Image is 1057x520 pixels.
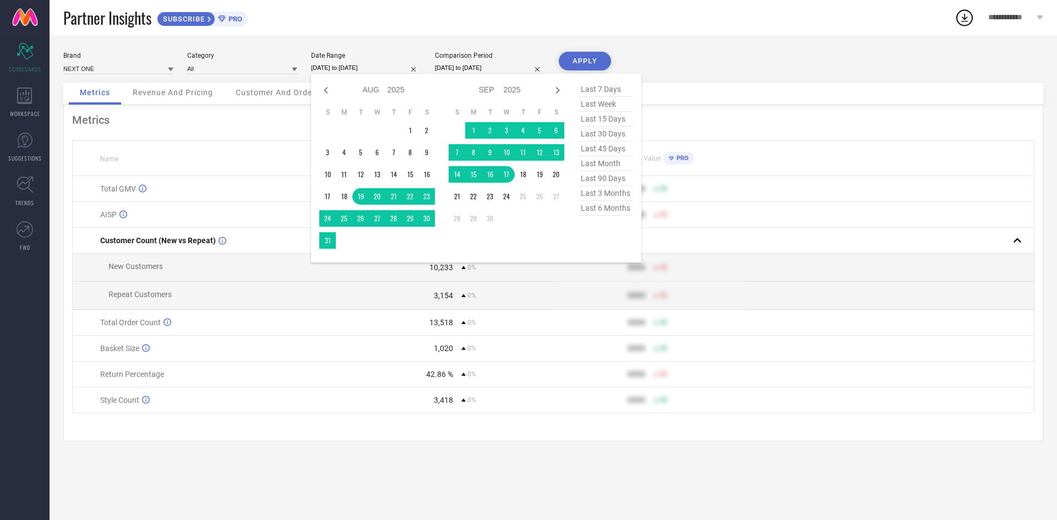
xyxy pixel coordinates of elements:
[548,122,564,139] td: Sat Sep 06 2025
[402,166,418,183] td: Fri Aug 15 2025
[449,188,465,205] td: Sun Sep 21 2025
[482,188,498,205] td: Tue Sep 23 2025
[369,144,385,161] td: Wed Aug 06 2025
[15,199,34,207] span: TRENDS
[578,97,633,112] span: last week
[955,8,974,28] div: Open download list
[467,396,476,404] span: 0%
[467,264,476,271] span: 0%
[548,188,564,205] td: Sat Sep 27 2025
[385,188,402,205] td: Thu Aug 21 2025
[515,144,531,161] td: Thu Sep 11 2025
[100,210,117,219] span: AISP
[352,210,369,227] td: Tue Aug 26 2025
[578,156,633,171] span: last month
[418,166,435,183] td: Sat Aug 16 2025
[9,65,41,73] span: SCORECARDS
[660,396,667,404] span: 50
[434,396,453,404] div: 3,418
[578,112,633,127] span: last 15 days
[548,166,564,183] td: Sat Sep 20 2025
[319,232,336,249] td: Sun Aug 31 2025
[319,166,336,183] td: Sun Aug 10 2025
[63,52,173,59] div: Brand
[369,166,385,183] td: Wed Aug 13 2025
[465,166,482,183] td: Mon Sep 15 2025
[108,290,172,299] span: Repeat Customers
[402,144,418,161] td: Fri Aug 08 2025
[465,108,482,117] th: Monday
[319,84,333,97] div: Previous month
[435,62,545,74] input: Select comparison period
[369,210,385,227] td: Wed Aug 27 2025
[385,108,402,117] th: Thursday
[531,166,548,183] td: Fri Sep 19 2025
[498,188,515,205] td: Wed Sep 24 2025
[418,210,435,227] td: Sat Aug 30 2025
[465,188,482,205] td: Mon Sep 22 2025
[515,188,531,205] td: Thu Sep 25 2025
[100,155,118,163] span: Name
[515,108,531,117] th: Thursday
[319,108,336,117] th: Sunday
[531,122,548,139] td: Fri Sep 05 2025
[498,166,515,183] td: Wed Sep 17 2025
[226,15,242,23] span: PRO
[628,263,645,272] div: 9999
[402,122,418,139] td: Fri Aug 01 2025
[336,210,352,227] td: Mon Aug 25 2025
[628,370,645,379] div: 9999
[429,318,453,327] div: 13,518
[449,108,465,117] th: Sunday
[311,62,421,74] input: Select date range
[100,184,136,193] span: Total GMV
[628,396,645,404] div: 9999
[578,127,633,141] span: last 30 days
[418,122,435,139] td: Sat Aug 02 2025
[515,122,531,139] td: Thu Sep 04 2025
[660,344,667,352] span: 50
[467,292,476,299] span: 0%
[449,144,465,161] td: Sun Sep 07 2025
[467,370,476,378] span: 0%
[319,210,336,227] td: Sun Aug 24 2025
[578,201,633,216] span: last 6 months
[336,108,352,117] th: Monday
[352,144,369,161] td: Tue Aug 05 2025
[336,188,352,205] td: Mon Aug 18 2025
[660,292,667,299] span: 50
[531,188,548,205] td: Fri Sep 26 2025
[660,264,667,271] span: 50
[402,210,418,227] td: Fri Aug 29 2025
[467,344,476,352] span: 0%
[100,236,216,245] span: Customer Count (New vs Repeat)
[133,88,213,97] span: Revenue And Pricing
[548,108,564,117] th: Saturday
[498,108,515,117] th: Wednesday
[187,52,297,59] div: Category
[482,166,498,183] td: Tue Sep 16 2025
[578,186,633,201] span: last 3 months
[482,210,498,227] td: Tue Sep 30 2025
[515,166,531,183] td: Thu Sep 18 2025
[660,319,667,326] span: 50
[482,108,498,117] th: Tuesday
[551,84,564,97] div: Next month
[352,188,369,205] td: Tue Aug 19 2025
[63,7,151,29] span: Partner Insights
[100,370,164,379] span: Return Percentage
[578,82,633,97] span: last 7 days
[385,144,402,161] td: Thu Aug 07 2025
[498,122,515,139] td: Wed Sep 03 2025
[628,344,645,353] div: 9999
[10,110,40,118] span: WORKSPACE
[426,370,453,379] div: 42.86 %
[465,122,482,139] td: Mon Sep 01 2025
[559,52,611,70] button: APPLY
[72,113,1034,127] div: Metrics
[628,291,645,300] div: 9999
[336,144,352,161] td: Mon Aug 04 2025
[465,144,482,161] td: Mon Sep 08 2025
[8,154,42,162] span: SUGGESTIONS
[482,144,498,161] td: Tue Sep 09 2025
